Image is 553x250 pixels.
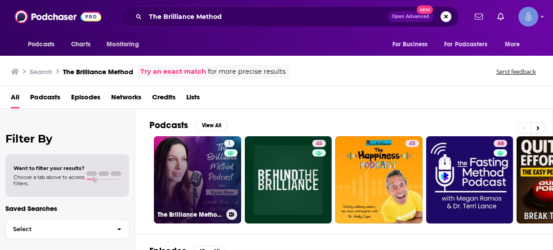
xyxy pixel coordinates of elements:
span: Choose a tab above to access filters. [13,174,85,187]
a: PodcastsView All [149,120,228,131]
h3: Search [30,67,52,76]
a: Show notifications dropdown [471,9,486,24]
a: 68 [494,140,507,147]
span: Open Advanced [392,14,429,19]
a: 45 [312,140,326,147]
span: Logged in as Spiral5-G1 [518,7,538,27]
a: Show notifications dropdown [494,9,508,24]
span: Podcasts [28,38,54,51]
a: All [11,90,19,108]
a: 68 [426,136,513,223]
button: Send feedback [494,68,539,76]
h2: Podcasts [149,120,188,131]
a: 1The Brilliance Method - Intuitive and Energetic Entrepreneurship to Expand Your Life Purpose [154,136,241,223]
span: For Business [392,38,427,51]
img: Podchaser - Follow, Share and Rate Podcasts [15,8,101,25]
span: 45 [409,139,415,148]
a: Episodes [71,90,100,108]
a: Charts [65,36,96,53]
button: Show profile menu [518,7,538,27]
button: Open AdvancedNew [388,11,433,22]
span: Monitoring [107,38,139,51]
a: 45 [335,136,423,223]
button: View All [195,120,228,131]
span: New [417,5,433,14]
span: For Podcasters [444,38,487,51]
span: 45 [316,139,322,148]
button: Select [5,219,129,239]
a: Try an exact match [140,67,206,77]
button: open menu [22,36,66,53]
button: open menu [386,36,439,53]
a: Lists [186,90,200,108]
h3: The Brilliance Method - Intuitive and Energetic Entrepreneurship to Expand Your Life Purpose [157,211,223,219]
span: 68 [497,139,504,148]
p: Saved Searches [5,204,129,213]
button: open menu [438,36,500,53]
a: 45 [245,136,332,223]
a: Credits [152,90,175,108]
h3: The Brilliance Method [63,67,133,76]
input: Search podcasts, credits, & more... [145,9,388,24]
a: Podcasts [30,90,60,108]
a: Networks [111,90,141,108]
img: User Profile [518,7,538,27]
a: 1 [224,140,234,147]
span: 1 [228,139,231,148]
a: 45 [405,140,419,147]
span: Want to filter your results? [13,165,85,171]
button: open menu [499,36,531,53]
span: Select [6,226,110,232]
span: Charts [71,38,90,51]
button: open menu [100,36,150,53]
span: More [505,38,520,51]
h2: Filter By [5,132,129,145]
span: for more precise results [208,67,286,77]
div: Search podcasts, credits, & more... [121,6,459,27]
